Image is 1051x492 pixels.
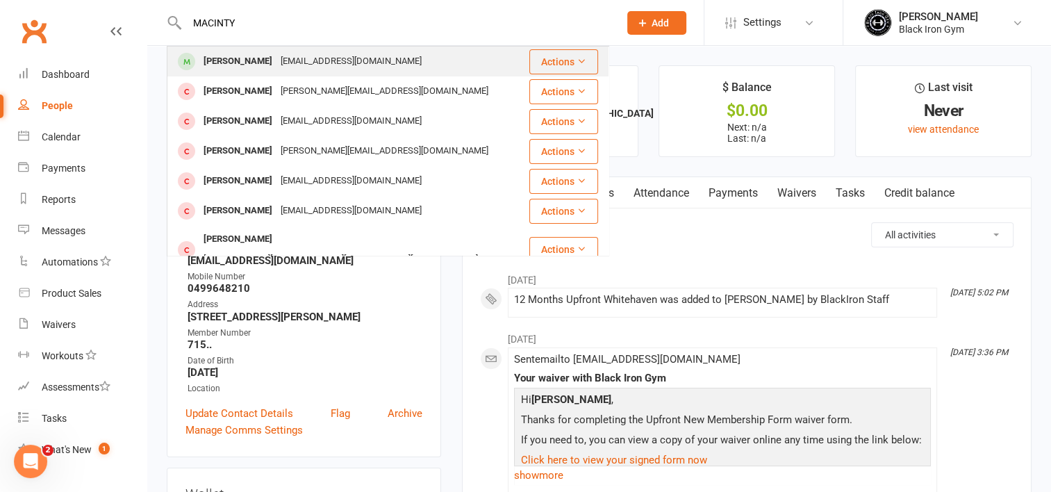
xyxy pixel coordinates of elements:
button: Actions [529,109,598,134]
div: Tasks [42,413,67,424]
button: Add [627,11,686,35]
a: People [18,90,147,122]
div: Waivers [42,319,76,330]
li: [DATE] [480,325,1013,347]
div: Never [868,104,1018,118]
div: Messages [42,225,85,236]
a: Waivers [18,309,147,341]
button: Actions [529,199,598,224]
p: If you need to, you can view a copy of your waiver online any time using the link below: [518,432,927,452]
div: [EMAIL_ADDRESS][DOMAIN_NAME] [276,171,426,191]
div: [PERSON_NAME] [199,111,276,131]
a: Credit balance [875,177,964,209]
a: Workouts [18,341,147,372]
button: Actions [529,139,598,164]
div: Location [188,382,422,395]
h3: Activity [480,222,1013,244]
a: Click here to view your signed form now [521,454,707,466]
div: [PERSON_NAME][EMAIL_ADDRESS][DOMAIN_NAME] [276,81,493,101]
div: [PERSON_NAME][EMAIL_ADDRESS][PERSON_NAME][DOMAIN_NAME] [199,249,482,270]
strong: [STREET_ADDRESS][PERSON_NAME] [188,311,422,323]
div: Reports [42,194,76,205]
a: Attendance [624,177,699,209]
div: Last visit [914,79,972,104]
a: Flag [331,405,350,422]
a: Tasks [18,403,147,434]
a: Update Contact Details [185,405,293,422]
span: 2 [42,445,53,456]
a: What's New1 [18,434,147,466]
div: 12 Months Upfront Whitehaven was added to [PERSON_NAME] by BlackIron Staff [514,294,931,306]
p: Next: n/a Last: n/a [672,122,822,144]
div: [EMAIL_ADDRESS][DOMAIN_NAME] [276,51,426,72]
a: Dashboard [18,59,147,90]
div: $ Balance [722,79,772,104]
div: [PERSON_NAME] [899,10,978,23]
a: Automations [18,247,147,278]
div: Workouts [42,350,83,361]
div: $0.00 [672,104,822,118]
strong: 0499648210 [188,282,422,295]
div: Member Number [188,327,422,340]
strong: [PERSON_NAME] [531,393,611,406]
div: Payments [42,163,85,174]
div: What's New [42,444,92,455]
span: Sent email to [EMAIL_ADDRESS][DOMAIN_NAME] [514,353,740,366]
a: Reports [18,184,147,215]
span: Settings [743,7,781,38]
div: [EMAIL_ADDRESS][DOMAIN_NAME] [276,201,426,221]
span: Add [652,17,669,28]
div: Dashboard [42,69,90,80]
div: Date of Birth [188,354,422,368]
div: Your waiver with Black Iron Gym [514,372,931,384]
a: Messages [18,215,147,247]
div: [PERSON_NAME] [199,201,276,221]
div: [PERSON_NAME] [199,141,276,161]
i: [DATE] 3:36 PM [950,347,1008,357]
div: [PERSON_NAME] [199,81,276,101]
span: 1 [99,443,110,454]
button: Actions [529,79,598,104]
a: Payments [18,153,147,184]
div: Product Sales [42,288,101,299]
a: Clubworx [17,14,51,49]
div: [PERSON_NAME][EMAIL_ADDRESS][DOMAIN_NAME] [276,141,493,161]
p: Thanks for completing the Upfront New Membership Form waiver form. [518,411,927,432]
a: Payments [699,177,768,209]
a: Manage Comms Settings [185,422,303,438]
div: [PERSON_NAME] [199,171,276,191]
a: Assessments [18,372,147,403]
div: Automations [42,256,98,268]
img: thumb_image1623296242.png [864,9,892,37]
p: Hi , [518,391,927,411]
div: Mobile Number [188,270,422,284]
a: Waivers [768,177,826,209]
a: Calendar [18,122,147,153]
div: Black Iron Gym [899,23,978,35]
a: show more [514,466,931,485]
a: Archive [388,405,422,422]
a: view attendance [908,124,979,135]
button: Actions [529,237,598,262]
strong: [EMAIL_ADDRESS][DOMAIN_NAME] [188,254,422,267]
li: [DATE] [480,265,1013,288]
strong: 715.. [188,338,422,351]
div: People [42,100,73,111]
div: Address [188,298,422,311]
a: Tasks [826,177,875,209]
div: [PERSON_NAME] [199,229,276,249]
i: [DATE] 5:02 PM [950,288,1008,297]
div: Assessments [42,382,110,393]
button: Actions [529,169,598,194]
div: Calendar [42,131,81,142]
div: [EMAIL_ADDRESS][DOMAIN_NAME] [276,111,426,131]
div: [PERSON_NAME] [199,51,276,72]
a: Product Sales [18,278,147,309]
button: Actions [529,49,598,74]
input: Search... [183,13,609,33]
strong: [DATE] [188,366,422,379]
iframe: Intercom live chat [14,445,47,478]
